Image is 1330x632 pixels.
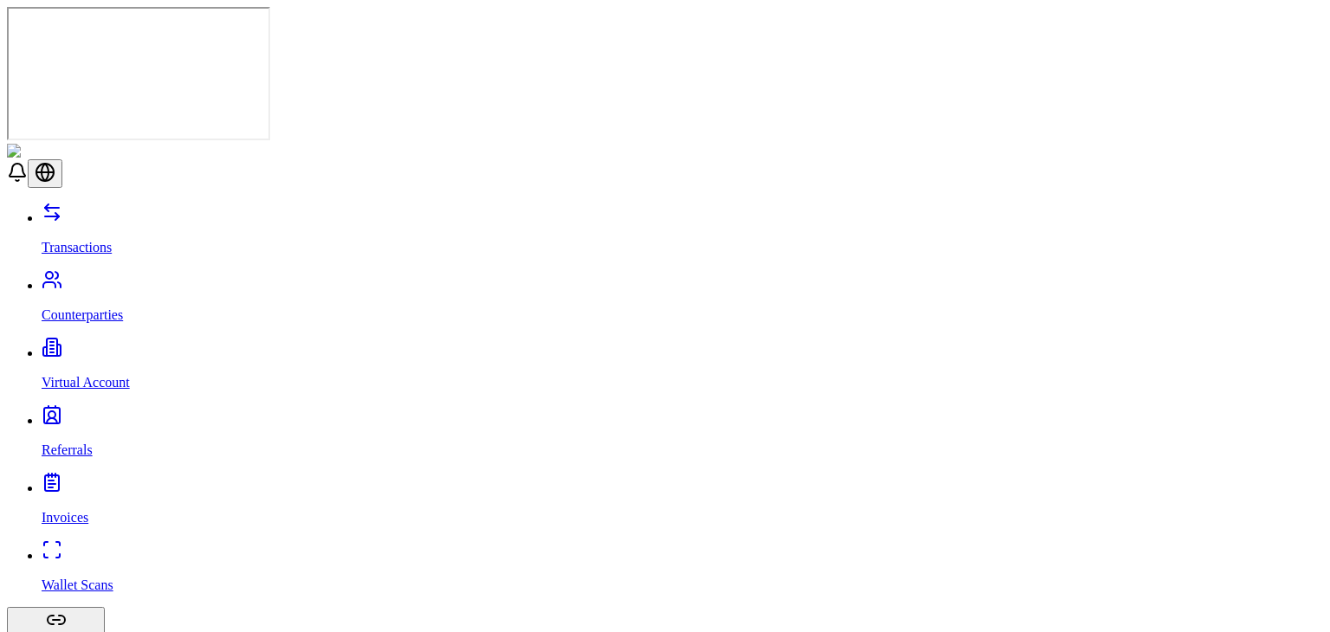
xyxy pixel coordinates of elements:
img: ShieldPay Logo [7,144,110,159]
p: Virtual Account [42,375,1323,390]
p: Transactions [42,240,1323,255]
p: Wallet Scans [42,577,1323,593]
a: Virtual Account [42,345,1323,390]
a: Wallet Scans [42,548,1323,593]
p: Counterparties [42,307,1323,323]
p: Invoices [42,510,1323,526]
a: Invoices [42,480,1323,526]
a: Transactions [42,210,1323,255]
a: Counterparties [42,278,1323,323]
p: Referrals [42,442,1323,458]
a: Referrals [42,413,1323,458]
